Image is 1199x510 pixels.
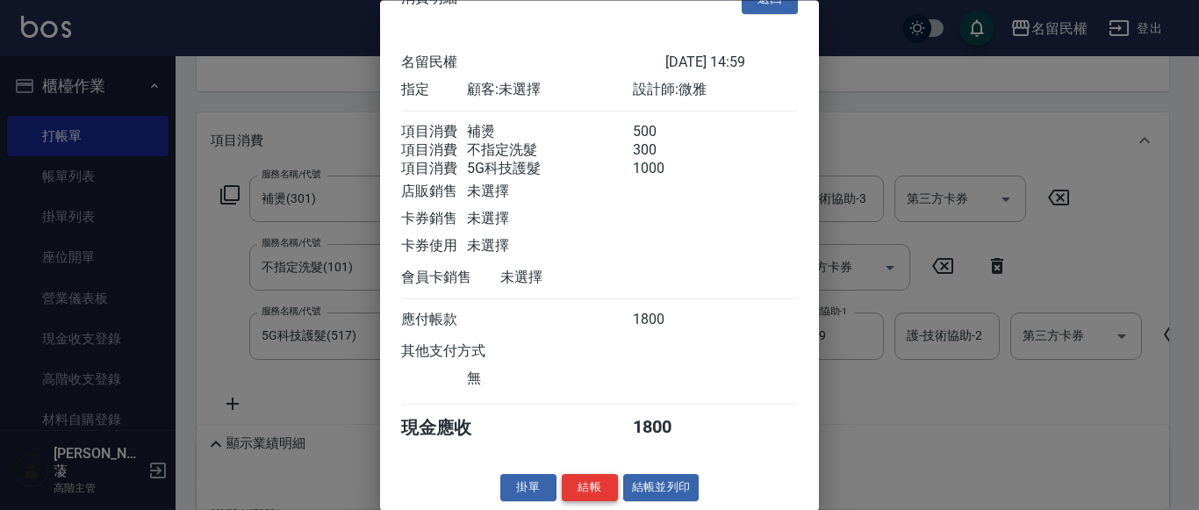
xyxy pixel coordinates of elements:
div: 其他支付方式 [401,343,534,362]
div: 設計師: 微雅 [633,82,798,100]
div: 顧客: 未選擇 [467,82,632,100]
div: 店販銷售 [401,183,467,202]
div: 項目消費 [401,161,467,179]
button: 結帳 [562,475,618,502]
button: 掛單 [500,475,556,502]
div: 1800 [633,417,699,441]
div: 300 [633,142,699,161]
div: 卡券使用 [401,238,467,256]
div: 不指定洗髮 [467,142,632,161]
div: 未選擇 [467,211,632,229]
div: 會員卡銷售 [401,269,500,288]
div: 卡券銷售 [401,211,467,229]
div: 應付帳款 [401,312,467,330]
div: 補燙 [467,124,632,142]
div: 1000 [633,161,699,179]
button: 結帳並列印 [623,475,700,502]
div: [DATE] 14:59 [665,54,798,73]
div: 未選擇 [500,269,665,288]
div: 無 [467,370,632,389]
div: 5G科技護髮 [467,161,632,179]
div: 500 [633,124,699,142]
div: 項目消費 [401,142,467,161]
div: 指定 [401,82,467,100]
div: 未選擇 [467,183,632,202]
div: 未選擇 [467,238,632,256]
div: 1800 [633,312,699,330]
div: 名留民權 [401,54,665,73]
div: 項目消費 [401,124,467,142]
div: 現金應收 [401,417,500,441]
